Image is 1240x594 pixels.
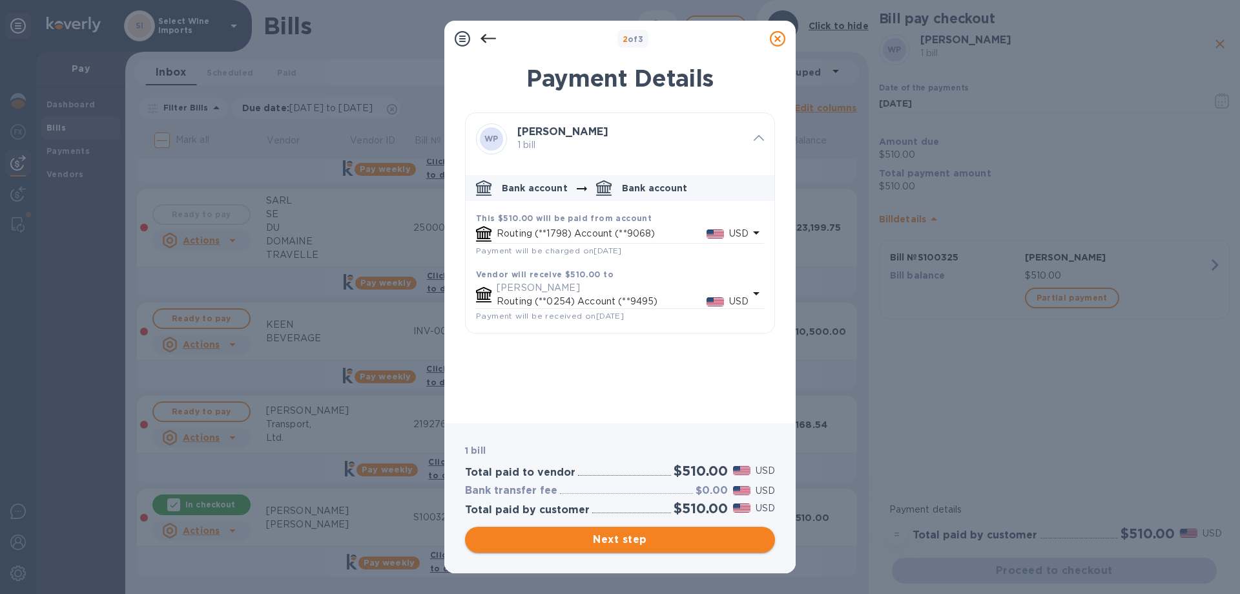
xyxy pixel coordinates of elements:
p: [PERSON_NAME] [497,281,749,295]
span: Next step [475,532,765,547]
b: WP [484,134,499,143]
b: 1 bill [465,445,486,456]
button: Next step [465,527,775,553]
p: Bank account [502,182,568,195]
p: USD [729,227,749,240]
p: USD [756,464,775,478]
span: Payment will be charged on [DATE] [476,246,622,255]
h1: Payment Details [465,65,775,92]
h2: $510.00 [674,463,728,479]
b: [PERSON_NAME] [517,125,608,138]
img: USD [707,297,724,306]
img: USD [707,229,724,239]
p: USD [729,295,749,308]
b: of 3 [623,34,644,44]
h3: $0.00 [696,485,728,497]
span: Payment will be received on [DATE] [476,311,624,321]
p: Routing (**0254) Account (**9495) [497,295,707,308]
div: WP[PERSON_NAME] 1 bill [466,113,774,165]
p: 1 bill [517,138,743,152]
h3: Total paid by customer [465,504,590,516]
h3: Bank transfer fee [465,485,557,497]
p: Routing (**1798) Account (**9068) [497,227,707,240]
span: 2 [623,34,628,44]
img: USD [733,486,750,495]
b: Vendor will receive $510.00 to [476,270,614,279]
p: USD [756,502,775,515]
h3: Total paid to vendor [465,467,575,479]
img: USD [733,504,750,513]
div: default-method [466,170,774,333]
b: This $510.00 will be paid from account [476,213,652,223]
img: USD [733,466,750,475]
p: Bank account [622,182,688,195]
h2: $510.00 [674,500,728,516]
p: USD [756,484,775,498]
